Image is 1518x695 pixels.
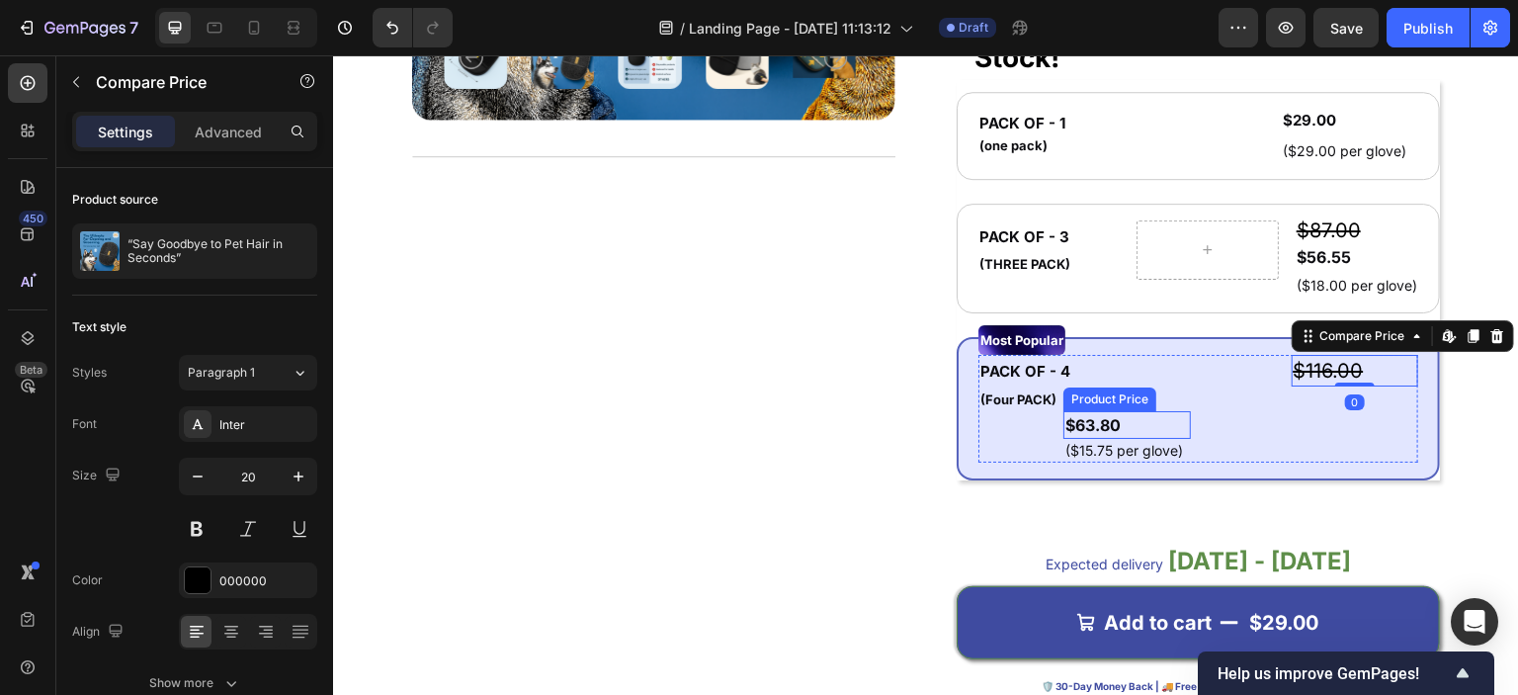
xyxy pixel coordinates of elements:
[1330,20,1363,37] span: Save
[72,318,126,336] div: Text style
[647,336,723,352] strong: (Four PACK)
[127,237,309,265] p: “Say Goodbye to Pet Hair in Seconds”
[646,82,715,98] strong: (one pack)
[950,86,1084,106] p: ($29.00 per glove)
[713,500,830,517] span: Expected delivery
[914,553,987,582] div: $29.00
[129,16,138,40] p: 7
[771,555,879,580] div: Add to cart
[179,355,317,391] button: Paragraph 1
[680,18,685,39] span: /
[656,306,737,325] strong: ACK OF - 4
[730,356,858,384] div: $63.80
[1012,339,1032,355] div: 0
[15,362,47,378] div: Beta
[964,220,1084,240] p: ($18.00 per glove)
[959,300,1086,331] div: $116.00
[373,8,453,47] div: Undo/Redo
[689,18,891,39] span: Landing Page - [DATE] 11:13:12
[219,572,312,590] div: 000000
[1313,8,1379,47] button: Save
[19,211,47,226] div: 450
[734,335,819,353] div: Product Price
[646,172,736,191] span: PACK OF - 3
[72,619,127,646] div: Align
[962,165,1086,185] div: $87.00
[835,491,1018,520] span: [DATE] - [DATE]
[709,625,1007,637] span: 🛡️ 30-Day Money Back | 🚚 Free Shipping | ❤️ Trusted by 10K+
[195,122,262,142] p: Advanced
[72,364,107,382] div: Styles
[646,58,732,77] strong: PACK OF - 1
[219,416,312,434] div: Inter
[948,53,1005,77] div: $29.00
[188,364,255,382] span: Paragraph 1
[1403,18,1453,39] div: Publish
[959,19,988,37] span: Draft
[1218,661,1475,685] button: Show survey - Help us improve GemPages!
[8,8,147,47] button: 7
[72,415,97,433] div: Font
[72,191,158,209] div: Product source
[647,272,730,298] p: Most Popular
[647,306,737,325] span: P
[80,231,120,271] img: product feature img
[1218,664,1451,683] span: Help us improve GemPages!
[962,194,1086,211] div: $56.55
[1387,8,1470,47] button: Publish
[72,463,125,489] div: Size
[624,531,1107,604] button: Add to cart
[646,201,737,217] strong: (THREE PACK)
[96,70,264,94] p: Compare Price
[732,386,856,405] p: ($15.75 per glove)
[149,673,241,693] div: Show more
[72,571,103,589] div: Color
[333,55,1518,695] iframe: Design area
[98,122,153,142] p: Settings
[1451,598,1498,646] div: Open Intercom Messenger
[983,272,1076,290] div: Compare Price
